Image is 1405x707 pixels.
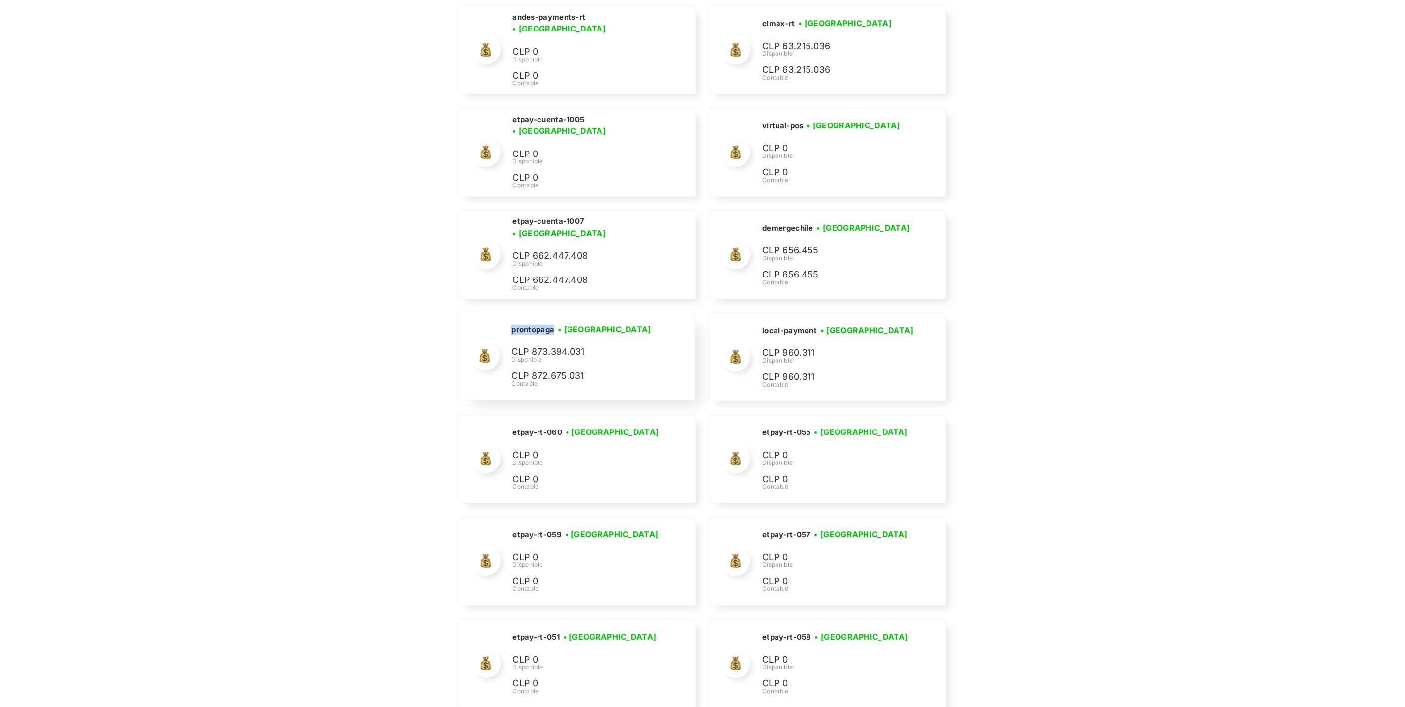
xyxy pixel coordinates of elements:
[565,528,658,540] h3: • [GEOGRAPHIC_DATA]
[820,324,914,336] h3: • [GEOGRAPHIC_DATA]
[511,379,659,388] div: Contable
[558,323,651,335] h3: • [GEOGRAPHIC_DATA]
[762,428,811,437] h2: etpay-rt-055
[762,663,911,672] div: Disponible
[762,244,910,258] p: CLP 656.455
[762,165,910,180] p: CLP 0
[762,346,910,360] p: CLP 960.311
[762,326,817,336] h2: local-payment
[512,273,660,287] p: CLP 662.447.408
[762,380,917,389] div: Contable
[762,560,911,569] div: Disponible
[512,181,684,190] div: Contable
[762,141,910,155] p: CLP 0
[762,687,911,696] div: Contable
[762,584,911,593] div: Contable
[511,325,554,335] h2: prontopaga
[762,472,910,487] p: CLP 0
[512,157,684,166] div: Disponible
[512,530,562,540] h2: etpay-rt-059
[512,147,660,161] p: CLP 0
[762,176,910,184] div: Contable
[817,222,910,234] h3: • [GEOGRAPHIC_DATA]
[814,528,908,540] h3: • [GEOGRAPHIC_DATA]
[512,115,584,124] h2: etpay-cuenta-1005
[512,12,585,22] h2: andes-payments-rt
[512,171,660,185] p: CLP 0
[512,687,660,696] div: Contable
[762,482,911,491] div: Contable
[512,55,684,64] div: Disponible
[566,426,659,438] h3: • [GEOGRAPHIC_DATA]
[762,632,811,642] h2: etpay-rt-058
[762,530,811,540] h2: etpay-rt-057
[512,227,606,239] h3: • [GEOGRAPHIC_DATA]
[762,121,803,131] h2: virtual-pos
[762,676,910,691] p: CLP 0
[762,39,910,54] p: CLP 63.215.036
[762,448,910,462] p: CLP 0
[762,63,910,77] p: CLP 63.215.036
[512,259,684,268] div: Disponible
[762,254,913,263] div: Disponible
[512,551,660,565] p: CLP 0
[512,663,660,672] div: Disponible
[814,426,908,438] h3: • [GEOGRAPHIC_DATA]
[762,278,913,287] div: Contable
[512,428,562,437] h2: etpay-rt-060
[512,653,660,667] p: CLP 0
[512,249,660,263] p: CLP 662.447.408
[512,584,661,593] div: Contable
[762,152,910,160] div: Disponible
[762,459,911,467] div: Disponible
[512,560,661,569] div: Disponible
[512,574,660,588] p: CLP 0
[762,223,813,233] h2: demergechile
[815,631,908,643] h3: • [GEOGRAPHIC_DATA]
[762,268,910,282] p: CLP 656.455
[762,653,910,667] p: CLP 0
[511,345,659,359] p: CLP 873.394.031
[512,472,660,487] p: CLP 0
[563,631,657,643] h3: • [GEOGRAPHIC_DATA]
[512,23,606,34] h3: • [GEOGRAPHIC_DATA]
[511,369,659,383] p: CLP 872.675.031
[512,448,660,462] p: CLP 0
[762,574,910,588] p: CLP 0
[512,216,584,226] h2: etpay-cuenta-1007
[762,551,910,565] p: CLP 0
[512,69,660,83] p: CLP 0
[762,356,917,365] div: Disponible
[511,355,659,364] div: Disponible
[512,632,560,642] h2: etpay-rt-051
[762,19,795,29] h2: clmax-rt
[762,49,910,58] div: Disponible
[512,283,684,292] div: Contable
[762,370,910,384] p: CLP 960.311
[762,73,910,82] div: Contable
[512,676,660,691] p: CLP 0
[512,45,660,59] p: CLP 0
[807,120,900,131] h3: • [GEOGRAPHIC_DATA]
[512,482,662,491] div: Contable
[799,17,892,29] h3: • [GEOGRAPHIC_DATA]
[512,125,606,137] h3: • [GEOGRAPHIC_DATA]
[512,79,684,88] div: Contable
[512,459,662,467] div: Disponible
